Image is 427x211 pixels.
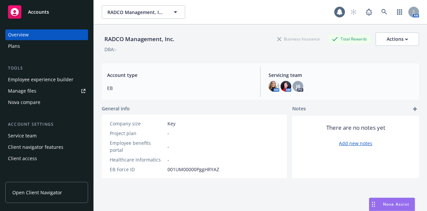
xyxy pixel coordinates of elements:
[104,46,117,53] div: DBA: -
[269,81,279,92] img: photo
[167,166,219,173] span: 001UM00000PggHRYAZ
[369,198,378,211] div: Drag to move
[5,29,88,40] a: Overview
[8,41,20,51] div: Plans
[5,153,88,164] a: Client access
[102,105,130,112] span: General info
[369,198,415,211] button: Nova Assist
[281,81,291,92] img: photo
[378,5,391,19] a: Search
[5,86,88,96] a: Manage files
[339,140,372,147] a: Add new notes
[296,83,300,90] span: JB
[107,72,252,79] span: Account type
[8,74,73,85] div: Employee experience builder
[376,32,419,46] button: Actions
[167,156,169,163] span: -
[8,97,40,108] div: Nova compare
[411,105,419,113] a: add
[5,65,88,72] div: Tools
[8,29,29,40] div: Overview
[326,124,385,132] span: There are no notes yet
[110,156,165,163] div: Healthcare Informatics
[167,143,169,150] span: -
[110,130,165,137] div: Project plan
[102,5,185,19] button: RADCO Management, Inc.
[329,35,370,43] div: Total Rewards
[5,97,88,108] a: Nova compare
[107,9,165,16] span: RADCO Management, Inc.
[393,5,406,19] a: Switch app
[5,130,88,141] a: Service team
[5,142,88,152] a: Client navigator features
[292,105,306,113] span: Notes
[110,120,165,127] div: Company size
[5,74,88,85] a: Employee experience builder
[5,41,88,51] a: Plans
[8,130,37,141] div: Service team
[347,5,360,19] a: Start snowing
[387,33,408,45] div: Actions
[12,189,62,196] span: Open Client Navigator
[269,72,414,79] span: Servicing team
[102,35,177,43] div: RADCO Management, Inc.
[8,142,63,152] div: Client navigator features
[28,9,49,15] span: Accounts
[167,130,169,137] span: -
[5,121,88,128] div: Account settings
[383,201,409,207] span: Nova Assist
[274,35,323,43] div: Business Insurance
[8,86,36,96] div: Manage files
[362,5,376,19] a: Report a Bug
[5,3,88,21] a: Accounts
[8,153,37,164] div: Client access
[110,166,165,173] div: EB Force ID
[167,120,175,127] span: Key
[107,85,252,92] span: EB
[110,139,165,153] div: Employee benefits portal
